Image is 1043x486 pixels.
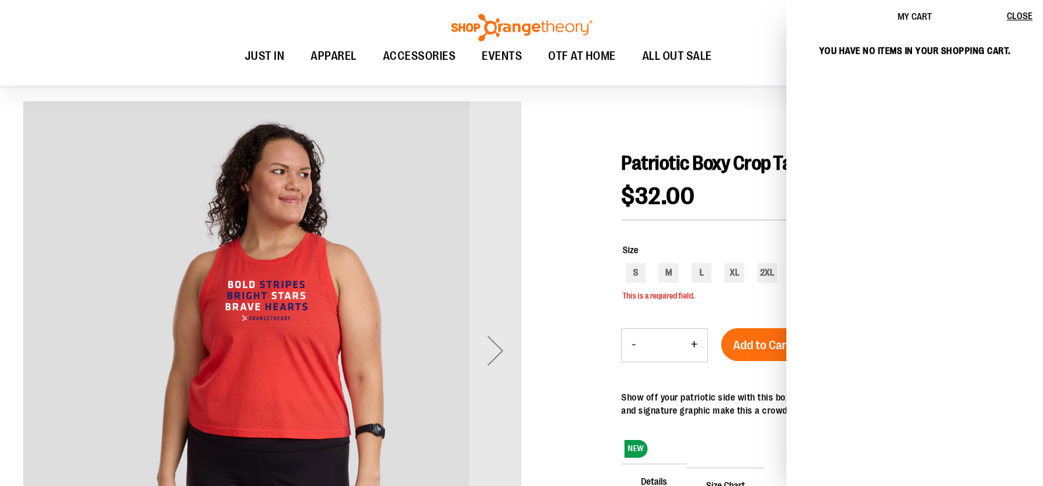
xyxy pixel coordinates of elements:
[721,328,803,361] button: Add to Cart
[623,245,638,255] span: Size
[383,41,456,71] span: ACCESSORIES
[642,41,712,71] span: ALL OUT SALE
[692,263,711,283] div: L
[681,329,707,362] button: Increase product quantity
[245,41,285,71] span: JUST IN
[548,41,616,71] span: OTF AT HOME
[449,14,594,41] img: Shop Orangetheory
[626,263,646,283] div: S
[482,41,522,71] span: EVENTS
[621,391,1020,417] div: Show off your patriotic side with this boxy crop tank! The high neck, slightly cropped silhouette...
[659,263,678,283] div: M
[311,41,357,71] span: APPAREL
[646,329,681,361] input: Product quantity
[898,11,932,22] span: My Cart
[1007,11,1032,21] span: Close
[733,338,791,352] span: Add to Cart
[623,291,1020,302] div: This is a required field.
[725,263,744,283] div: XL
[624,440,648,458] span: NEW
[819,45,1011,56] span: You have no items in your shopping cart.
[621,183,694,210] span: $32.00
[622,329,646,362] button: Decrease product quantity
[757,263,777,283] div: 2XL
[621,152,811,174] span: Patriotic Boxy Crop Tank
